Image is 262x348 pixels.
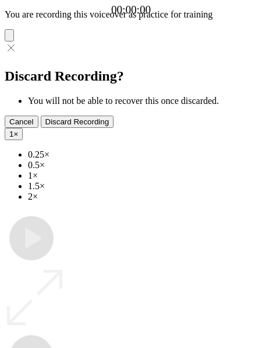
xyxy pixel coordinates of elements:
button: 1× [5,128,23,140]
a: 00:00:00 [111,4,151,16]
p: You are recording this voiceover as practice for training [5,9,257,20]
span: 1 [9,130,13,138]
li: You will not be able to recover this once discarded. [28,96,257,106]
button: Cancel [5,116,38,128]
button: Discard Recording [41,116,114,128]
li: 2× [28,192,257,202]
li: 1.5× [28,181,257,192]
li: 0.25× [28,149,257,160]
li: 1× [28,170,257,181]
li: 0.5× [28,160,257,170]
h2: Discard Recording? [5,68,257,84]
